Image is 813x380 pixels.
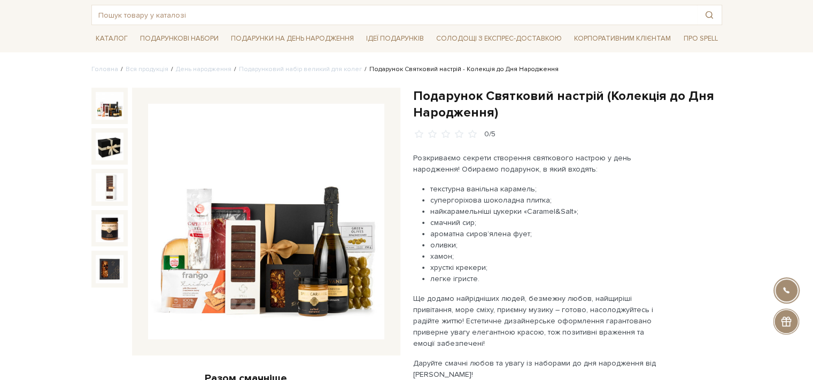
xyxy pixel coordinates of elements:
[430,217,664,228] li: смачний сир;
[362,30,428,47] a: Ідеї подарунків
[96,133,123,160] img: Подарунок Святковий настрій (Колекція до Дня Народження)
[148,104,384,340] img: Подарунок Святковий настрій (Колекція до Дня Народження)
[430,239,664,251] li: оливки;
[96,92,123,120] img: Подарунок Святковий настрій (Колекція до Дня Народження)
[239,65,362,73] a: Подарунковий набір великий для колег
[92,5,697,25] input: Пошук товару у каталозі
[176,65,231,73] a: День народження
[430,273,664,284] li: легке ігристе.
[430,206,664,217] li: найкарамельніші цукерки «Caramel&Salt»;
[413,152,664,175] p: Розкриваємо секрети створення святкового настрою у день народження! Обираємо подарунок, в який вх...
[570,30,675,47] a: Корпоративним клієнтам
[430,251,664,262] li: хамон;
[227,30,358,47] a: Подарунки на День народження
[413,293,664,349] p: Ще додамо найрідніших людей, безмежну любов, найщиріші привітання, море сміху, приємну музику – г...
[96,173,123,201] img: Подарунок Святковий настрій (Колекція до Дня Народження)
[430,195,664,206] li: супергоріхова шоколадна плитка;
[430,262,664,273] li: хрусткі крекери;
[697,5,722,25] button: Пошук товару у каталозі
[96,214,123,242] img: Подарунок Святковий настрій (Колекція до Дня Народження)
[432,29,566,48] a: Солодощі з експрес-доставкою
[413,358,664,380] p: Даруйте смачні любов та увагу із наборами до дня народження від [PERSON_NAME]!
[413,88,722,121] h1: Подарунок Святковий настрій (Колекція до Дня Народження)
[484,129,495,139] div: 0/5
[430,183,664,195] li: текстурна ванільна карамель;
[96,255,123,283] img: Подарунок Святковий настрій (Колекція до Дня Народження)
[91,30,132,47] a: Каталог
[136,30,223,47] a: Подарункові набори
[362,65,559,74] li: Подарунок Святковий настрій - Колекція до Дня Народження
[679,30,722,47] a: Про Spell
[126,65,168,73] a: Вся продукція
[91,65,118,73] a: Головна
[430,228,664,239] li: ароматна сиров’ялена фует;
